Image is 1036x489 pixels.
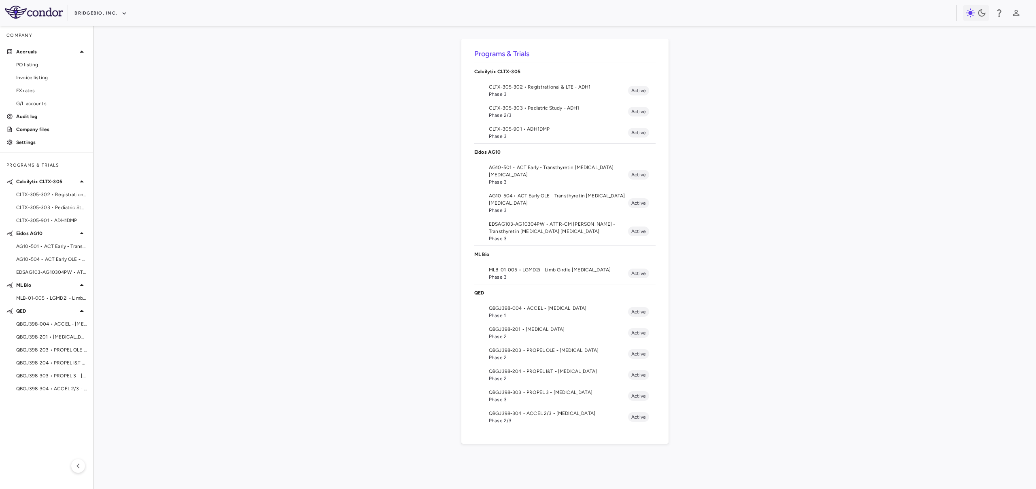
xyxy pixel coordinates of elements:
span: CLTX-305-303 • Pediatric Study - ADH1 [489,104,628,112]
li: AG10-504 • ACT Early OLE - Transthyretin [MEDICAL_DATA] [MEDICAL_DATA]Phase 3Active [474,189,656,217]
li: MLB-01-005 • LGMD2i - Limb Girdle [MEDICAL_DATA]Phase 3Active [474,263,656,284]
p: Audit log [16,113,87,120]
span: AG10-504 • ACT Early OLE - Transthyretin [MEDICAL_DATA] [MEDICAL_DATA] [489,192,628,207]
p: Eidos AG10 [16,230,77,237]
p: QED [474,289,656,296]
span: Active [628,129,649,136]
li: CLTX-305-303 • Pediatric Study - ADH1Phase 2/3Active [474,101,656,122]
h6: Programs & Trials [474,49,656,59]
span: CLTX-305-302 • Registrational & LTE - ADH1 [16,191,87,198]
li: AG10-501 • ACT Early - Transthyretin [MEDICAL_DATA] [MEDICAL_DATA]Phase 3Active [474,161,656,189]
p: ML Bio [16,282,77,289]
span: CLTX-305-302 • Registrational & LTE - ADH1 [489,83,628,91]
p: Company files [16,126,87,133]
p: Calcilytix CLTX-305 [16,178,77,185]
span: Active [628,87,649,94]
li: QBGJ398-201 • [MEDICAL_DATA]Phase 2Active [474,322,656,343]
span: Active [628,199,649,207]
p: Accruals [16,48,77,55]
span: QBGJ398-004 • ACCEL - [MEDICAL_DATA] [489,305,628,312]
span: QBGJ398-201 • [MEDICAL_DATA] [489,326,628,333]
li: CLTX-305-302 • Registrational & LTE - ADH1Phase 3Active [474,80,656,101]
span: CLTX-305-901 • ADH1DMP [489,125,628,133]
span: Phase 2 [489,375,628,382]
span: Active [628,270,649,277]
li: EDSAG103-AG10304PW • ATTR-CM [PERSON_NAME] - Transthyretin [MEDICAL_DATA] [MEDICAL_DATA]Phase 3Ac... [474,217,656,246]
span: Active [628,228,649,235]
span: Active [628,108,649,115]
span: Active [628,171,649,178]
span: Phase 3 [489,133,628,140]
span: QBGJ398-204 • PROPEL I&T - [MEDICAL_DATA] [16,359,87,366]
li: QBGJ398-304 • ACCEL 2/3 - [MEDICAL_DATA]Phase 2/3Active [474,406,656,428]
span: MLB-01-005 • LGMD2i - Limb Girdle [MEDICAL_DATA] [16,294,87,302]
span: Active [628,350,649,358]
button: BridgeBio, Inc. [74,7,127,20]
span: AG10-501 • ACT Early - Transthyretin [MEDICAL_DATA] [MEDICAL_DATA] [489,164,628,178]
span: CLTX-305-303 • Pediatric Study - ADH1 [16,204,87,211]
span: QBGJ398-204 • PROPEL I&T - [MEDICAL_DATA] [489,368,628,375]
span: Phase 2 [489,333,628,340]
div: Calcilytix CLTX-305 [474,63,656,80]
span: Active [628,392,649,400]
span: FX rates [16,87,87,94]
span: QBGJ398-203 • PROPEL OLE - [MEDICAL_DATA] [489,347,628,354]
span: EDSAG103-AG10304PW • ATTR-CM [PERSON_NAME] - Transthyretin [MEDICAL_DATA] [MEDICAL_DATA] [16,269,87,276]
li: QBGJ398-203 • PROPEL OLE - [MEDICAL_DATA]Phase 2Active [474,343,656,364]
span: Phase 3 [489,178,628,186]
span: QBGJ398-304 • ACCEL 2/3 - [MEDICAL_DATA] [16,385,87,392]
p: ML Bio [474,251,656,258]
span: QBGJ398-303 • PROPEL 3 - [MEDICAL_DATA] [16,372,87,379]
p: Eidos AG10 [474,148,656,156]
p: Settings [16,139,87,146]
span: QBGJ398-304 • ACCEL 2/3 - [MEDICAL_DATA] [489,410,628,417]
span: Phase 3 [489,396,628,403]
div: Eidos AG10 [474,144,656,161]
span: QBGJ398-201 • [MEDICAL_DATA] [16,333,87,341]
span: Phase 1 [489,312,628,319]
span: Phase 2 [489,354,628,361]
span: EDSAG103-AG10304PW • ATTR-CM [PERSON_NAME] - Transthyretin [MEDICAL_DATA] [MEDICAL_DATA] [489,220,628,235]
span: QBGJ398-303 • PROPEL 3 - [MEDICAL_DATA] [489,389,628,396]
span: QBGJ398-004 • ACCEL - [MEDICAL_DATA] [16,320,87,328]
span: AG10-501 • ACT Early - Transthyretin [MEDICAL_DATA] [MEDICAL_DATA] [16,243,87,250]
span: QBGJ398-203 • PROPEL OLE - [MEDICAL_DATA] [16,346,87,354]
span: Active [628,371,649,379]
li: QBGJ398-303 • PROPEL 3 - [MEDICAL_DATA]Phase 3Active [474,385,656,406]
span: AG10-504 • ACT Early OLE - Transthyretin [MEDICAL_DATA] [MEDICAL_DATA] [16,256,87,263]
li: QBGJ398-004 • ACCEL - [MEDICAL_DATA]Phase 1Active [474,301,656,322]
span: Phase 3 [489,235,628,242]
img: logo-full-SnFGN8VE.png [5,6,63,19]
span: Active [628,413,649,421]
span: Phase 2/3 [489,112,628,119]
span: Invoice listing [16,74,87,81]
span: Phase 3 [489,207,628,214]
span: MLB-01-005 • LGMD2i - Limb Girdle [MEDICAL_DATA] [489,266,628,273]
div: ML Bio [474,246,656,263]
li: QBGJ398-204 • PROPEL I&T - [MEDICAL_DATA]Phase 2Active [474,364,656,385]
span: Phase 3 [489,91,628,98]
span: G/L accounts [16,100,87,107]
span: Phase 2/3 [489,417,628,424]
span: CLTX-305-901 • ADH1DMP [16,217,87,224]
p: Calcilytix CLTX-305 [474,68,656,75]
span: PO listing [16,61,87,68]
span: Active [628,329,649,337]
span: Active [628,308,649,315]
p: QED [16,307,77,315]
li: CLTX-305-901 • ADH1DMPPhase 3Active [474,122,656,143]
span: Phase 3 [489,273,628,281]
div: QED [474,284,656,301]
